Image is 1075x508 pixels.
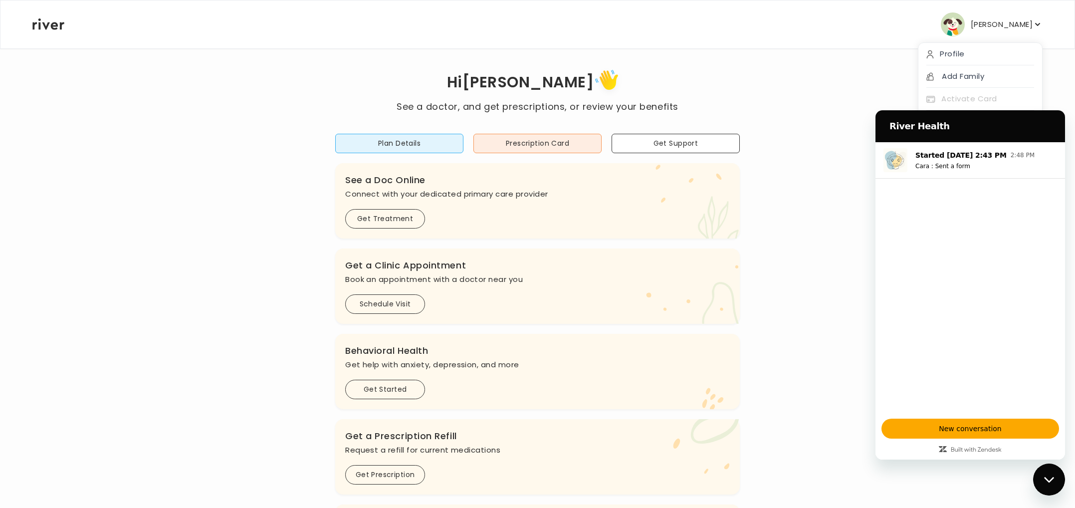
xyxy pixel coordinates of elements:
div: Profile [918,43,1042,65]
p: Get help with anxiety, depression, and more [345,358,730,372]
p: Request a refill for current medications [345,443,730,457]
button: Plan Details [335,134,463,153]
p: Book an appointment with a doctor near you [345,272,730,286]
div: Add Family [918,65,1042,88]
h3: See a Doc Online [345,173,730,187]
h3: Behavioral Health [345,344,730,358]
button: Schedule Visit [345,294,425,314]
button: Get Prescription [345,465,425,485]
iframe: Button to launch messaging window, conversation in progress [1033,464,1065,496]
p: See a doctor, and get prescriptions, or review your benefits [397,100,678,114]
p: Connect with your dedicated primary care provider [345,187,730,201]
button: Get Support [612,134,740,153]
h3: Get a Prescription Refill [345,429,730,443]
img: user avatar [941,12,965,36]
div: Activate Card [918,88,1042,110]
h1: Hi [PERSON_NAME] [397,66,678,100]
button: user avatar[PERSON_NAME] [941,12,1043,36]
iframe: Messaging window [875,110,1065,460]
button: Get Started [345,380,425,399]
p: [PERSON_NAME] [971,17,1033,31]
h3: Get a Clinic Appointment [345,258,730,272]
button: Get Treatment [345,209,425,229]
button: Prescription Card [473,134,602,153]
